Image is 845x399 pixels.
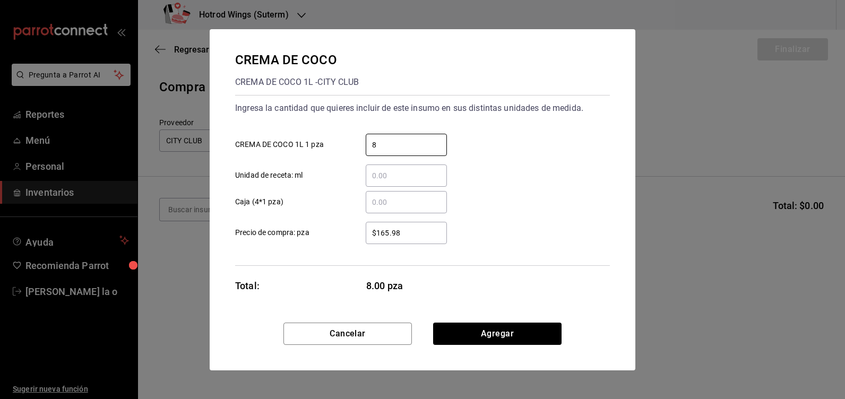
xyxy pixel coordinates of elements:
[235,170,303,181] span: Unidad de receta: ml
[235,279,260,293] div: Total:
[235,74,359,91] div: CREMA DE COCO 1L - CITY CLUB
[366,196,447,209] input: Caja (4*1 pza)
[366,279,447,293] span: 8.00 pza
[235,50,359,70] div: CREMA DE COCO
[235,227,309,238] span: Precio de compra: pza
[366,138,447,151] input: CREMA DE COCO 1L 1 pza
[235,196,283,207] span: Caja (4*1 pza)
[235,100,610,117] div: Ingresa la cantidad que quieres incluir de este insumo en sus distintas unidades de medida.
[366,227,447,239] input: Precio de compra: pza
[283,323,412,345] button: Cancelar
[433,323,562,345] button: Agregar
[366,169,447,182] input: Unidad de receta: ml
[235,139,324,150] span: CREMA DE COCO 1L 1 pza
